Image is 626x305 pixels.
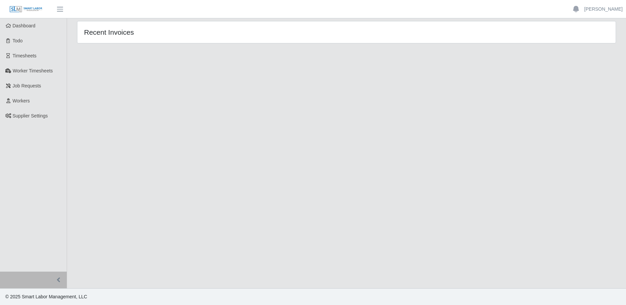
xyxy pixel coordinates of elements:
span: Supplier Settings [13,113,48,118]
span: Job Requests [13,83,41,88]
span: Dashboard [13,23,36,28]
span: Todo [13,38,23,43]
h4: Recent Invoices [84,28,297,36]
img: SLM Logo [9,6,43,13]
span: Worker Timesheets [13,68,53,73]
span: © 2025 Smart Labor Management, LLC [5,294,87,299]
span: Workers [13,98,30,103]
a: [PERSON_NAME] [584,6,623,13]
span: Timesheets [13,53,37,58]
